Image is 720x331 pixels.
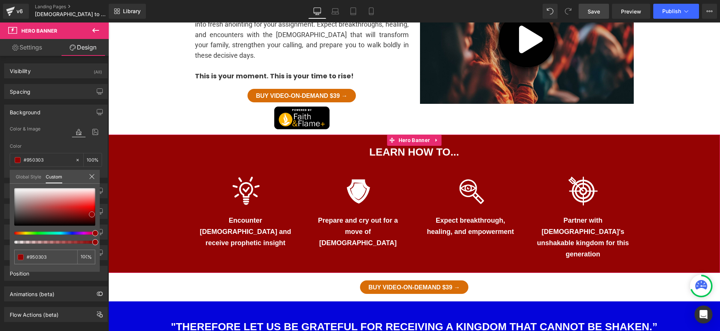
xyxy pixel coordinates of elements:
[653,4,699,19] button: Publish
[612,4,650,19] a: Preview
[621,7,641,15] span: Preview
[46,170,62,183] a: Custom
[27,253,74,261] input: Color
[362,4,380,19] a: Mobile
[3,4,29,19] a: v6
[308,4,326,19] a: Desktop
[123,8,141,15] span: Library
[15,6,24,16] div: v6
[326,4,344,19] a: Laptop
[35,11,107,17] span: [DEMOGRAPHIC_DATA] to [PERSON_NAME] Conference
[35,4,121,10] a: Landing Pages
[109,4,146,19] a: New Library
[56,39,110,56] a: Design
[561,4,576,19] button: Redo
[694,306,712,324] div: Open Intercom Messenger
[77,250,95,264] div: %
[662,8,681,14] span: Publish
[16,170,41,183] a: Global Style
[543,4,558,19] button: Undo
[21,28,57,34] span: Hero Banner
[588,7,600,15] span: Save
[344,4,362,19] a: Tablet
[702,4,717,19] button: More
